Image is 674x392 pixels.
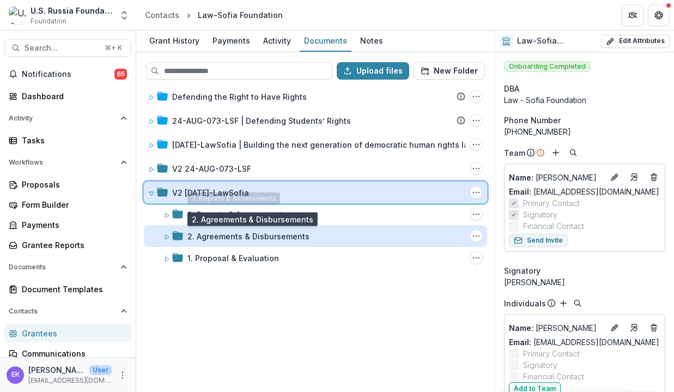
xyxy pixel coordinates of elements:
button: 24-AUG-134-LawSofia | Building the next generation of democratic human rights lawyers Options [470,138,483,151]
button: 3. Reports & Assessments Options [470,208,483,221]
button: Add [557,297,570,310]
a: Proposals [4,176,131,194]
button: Defending the Right to Have Rights Options [470,90,483,103]
span: Email: [509,187,531,196]
p: [PERSON_NAME] [509,172,604,183]
span: Signatory [523,209,557,220]
div: 2. Agreements & Disbursements2. Agreements & Disbursements Options [144,225,487,247]
div: 3. Reports & Assessments3. Reports & Assessments Options [144,203,487,225]
span: Primary Contact [523,348,580,359]
a: Email: [EMAIL_ADDRESS][DOMAIN_NAME] [509,186,659,197]
a: Name: [PERSON_NAME] [509,172,604,183]
a: Notes [356,31,387,52]
div: Grantee Reports [22,239,123,251]
div: [DATE]-LawSofia | Building the next generation of democratic human rights lawyers24-AUG-134-LawSo... [144,134,487,155]
button: Open Activity [4,110,131,127]
div: 2. Agreements & Disbursements [187,231,309,242]
button: Add [549,146,562,159]
span: 65 [114,69,127,80]
p: [EMAIL_ADDRESS][DOMAIN_NAME] [28,376,112,385]
button: V2 24-AUG-073-LSF Options [470,162,483,175]
div: Law-Sofia Foundation [198,9,283,21]
div: 1. Proposal & Evaluation [187,252,279,264]
div: Communications [22,348,123,359]
div: Proposals [22,179,123,190]
div: Notes [356,33,387,49]
div: Document Templates [22,284,123,295]
a: Go to contact [626,168,643,186]
div: Defending the Right to Have Rights [172,91,307,102]
a: Document Templates [4,280,131,298]
a: Payments [208,31,254,52]
div: Emma K [11,371,20,378]
button: Open Documents [4,258,131,276]
button: Edit [608,171,621,184]
div: V2 [DATE]-LawSofia [172,187,249,198]
button: Deletes [647,171,660,184]
div: Dashboard [22,91,123,102]
button: V2 24-AUG-134-LawSofia Options [470,186,483,199]
a: Tasks [4,131,131,149]
div: Defending the Right to Have RightsDefending the Right to Have Rights Options [144,86,487,107]
div: Grant History [145,33,204,49]
div: 3. Reports & Assessments [187,209,287,220]
nav: breadcrumb [141,7,287,23]
div: Grantees [22,328,123,339]
span: Phone Number [504,114,561,126]
button: 2. Agreements & Disbursements Options [470,230,483,243]
button: Open Workflows [4,154,131,171]
div: V2 [DATE]-LawSofiaV2 24-AUG-134-LawSofia Options [144,182,487,203]
a: Grantee Reports [4,236,131,254]
div: V2 24-AUG-073-LSFV2 24-AUG-073-LSF Options [144,158,487,179]
span: DBA [504,83,519,94]
div: 24-AUG-073-LSF | Defending Students’ Rights24-AUG-073-LSF | Defending Students’ Rights Options [144,110,487,131]
h2: Law-Sofia Foundation [517,37,597,46]
button: Edit [608,321,621,334]
span: Workflows [9,159,116,166]
span: Search... [25,44,98,53]
p: Individuals [504,298,546,309]
span: Signatory [504,265,541,276]
a: Payments [4,216,131,234]
img: U.S. Russia Foundation [9,7,26,24]
button: Open entity switcher [117,4,132,26]
a: Go to contact [626,319,643,336]
p: [PERSON_NAME] [28,364,85,376]
a: Communications [4,345,131,363]
button: Send Invite [509,234,568,247]
div: Activity [259,33,295,49]
button: Get Help [648,4,670,26]
div: [DATE]-LawSofia | Building the next generation of democratic human rights lawyers [172,139,491,150]
span: Onboarding Completed [504,61,591,72]
button: Edit Attributes [601,35,670,48]
span: Foundation [31,16,66,26]
a: Dashboard [4,87,131,105]
a: Grantees [4,324,131,342]
div: Payments [22,219,123,231]
div: [PHONE_NUMBER] [504,126,665,137]
button: Search [567,146,580,159]
span: Contacts [9,307,116,315]
a: Contacts [141,7,184,23]
div: 1. Proposal & Evaluation1. Proposal & Evaluation Options [144,247,487,269]
div: U.S. Russia Foundation [31,5,112,16]
button: Open Contacts [4,303,131,320]
a: Documents [300,31,351,52]
a: Email: [EMAIL_ADDRESS][DOMAIN_NAME] [509,336,659,348]
button: Notifications65 [4,65,131,83]
a: Grant History [145,31,204,52]
a: Form Builder [4,196,131,214]
span: Name : [509,323,533,333]
button: New Folder [414,62,485,80]
span: Email: [509,337,531,347]
button: Search... [4,39,131,57]
div: Tasks [22,135,123,146]
span: Financial Contact [523,371,584,382]
div: Form Builder [22,199,123,210]
span: Signatory [523,359,557,371]
button: 1. Proposal & Evaluation Options [470,251,483,264]
span: Activity [9,114,116,122]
